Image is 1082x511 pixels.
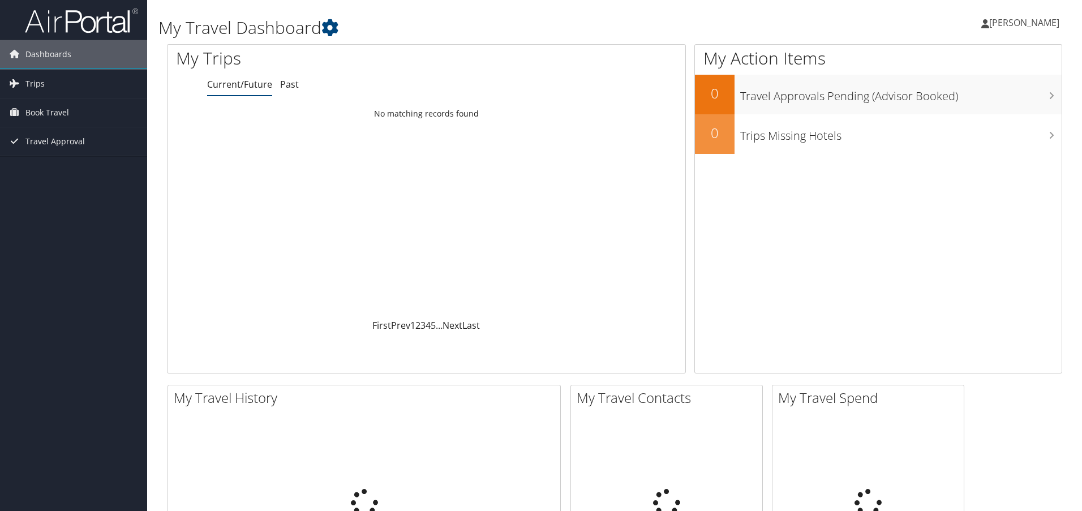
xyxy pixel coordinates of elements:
h1: My Trips [176,46,461,70]
h3: Travel Approvals Pending (Advisor Booked) [740,83,1062,104]
a: Past [280,78,299,91]
span: Travel Approval [25,127,85,156]
h2: My Travel Spend [778,388,964,407]
a: 3 [420,319,426,332]
img: airportal-logo.png [25,7,138,34]
h3: Trips Missing Hotels [740,122,1062,144]
a: 0Trips Missing Hotels [695,114,1062,154]
a: Last [462,319,480,332]
h2: My Travel History [174,388,560,407]
a: 1 [410,319,415,332]
a: 2 [415,319,420,332]
h1: My Action Items [695,46,1062,70]
a: Prev [391,319,410,332]
a: 0Travel Approvals Pending (Advisor Booked) [695,75,1062,114]
td: No matching records found [168,104,685,124]
h2: 0 [695,123,735,143]
a: First [372,319,391,332]
h2: My Travel Contacts [577,388,762,407]
h1: My Travel Dashboard [158,16,767,40]
span: [PERSON_NAME] [989,16,1059,29]
span: Dashboards [25,40,71,68]
a: 4 [426,319,431,332]
a: Current/Future [207,78,272,91]
span: Book Travel [25,98,69,127]
a: [PERSON_NAME] [981,6,1071,40]
span: … [436,319,443,332]
span: Trips [25,70,45,98]
a: Next [443,319,462,332]
a: 5 [431,319,436,332]
h2: 0 [695,84,735,103]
